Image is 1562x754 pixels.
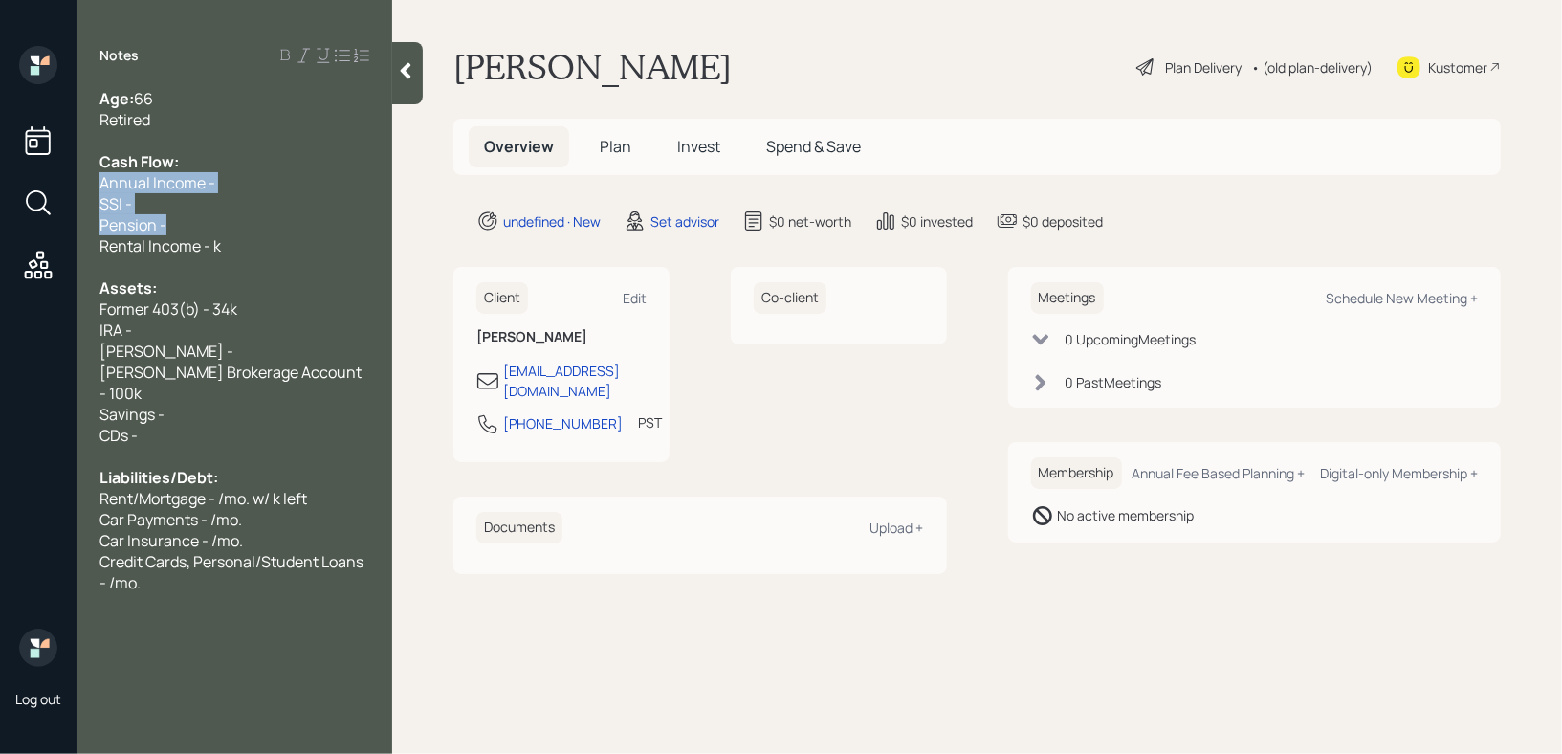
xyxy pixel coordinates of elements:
[453,46,732,88] h1: [PERSON_NAME]
[99,214,166,235] span: Pension -
[99,320,132,341] span: IRA -
[99,530,243,551] span: Car Insurance - /mo.
[754,282,826,314] h6: Co-client
[1251,57,1373,78] div: • (old plan-delivery)
[99,404,165,425] span: Savings -
[1165,57,1242,78] div: Plan Delivery
[1058,505,1195,525] div: No active membership
[503,413,623,433] div: [PHONE_NUMBER]
[476,512,562,543] h6: Documents
[99,235,221,256] span: Rental Income - k
[1023,211,1103,232] div: $0 deposited
[901,211,973,232] div: $0 invested
[870,519,924,537] div: Upload +
[99,46,139,65] label: Notes
[99,551,366,593] span: Credit Cards, Personal/Student Loans - /mo.
[484,136,554,157] span: Overview
[134,88,153,109] span: 66
[99,193,132,214] span: SSI -
[1132,464,1305,482] div: Annual Fee Based Planning +
[99,488,307,509] span: Rent/Mortgage - /mo. w/ k left
[623,289,647,307] div: Edit
[99,341,233,362] span: [PERSON_NAME] -
[99,109,150,130] span: Retired
[15,690,61,708] div: Log out
[638,412,662,432] div: PST
[99,277,157,299] span: Assets:
[1031,282,1104,314] h6: Meetings
[503,361,647,401] div: [EMAIL_ADDRESS][DOMAIN_NAME]
[99,362,364,404] span: [PERSON_NAME] Brokerage Account - 100k
[99,425,138,446] span: CDs -
[99,172,215,193] span: Annual Income -
[1326,289,1478,307] div: Schedule New Meeting +
[1428,57,1487,78] div: Kustomer
[476,282,528,314] h6: Client
[99,299,237,320] span: Former 403(b) - 34k
[769,211,851,232] div: $0 net-worth
[677,136,720,157] span: Invest
[1031,457,1122,489] h6: Membership
[1066,372,1162,392] div: 0 Past Meeting s
[99,509,242,530] span: Car Payments - /mo.
[766,136,861,157] span: Spend & Save
[476,329,647,345] h6: [PERSON_NAME]
[600,136,631,157] span: Plan
[503,211,601,232] div: undefined · New
[1066,329,1197,349] div: 0 Upcoming Meeting s
[650,211,719,232] div: Set advisor
[1320,464,1478,482] div: Digital-only Membership +
[19,629,57,667] img: retirable_logo.png
[99,467,218,488] span: Liabilities/Debt:
[99,88,134,109] span: Age:
[99,151,179,172] span: Cash Flow:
